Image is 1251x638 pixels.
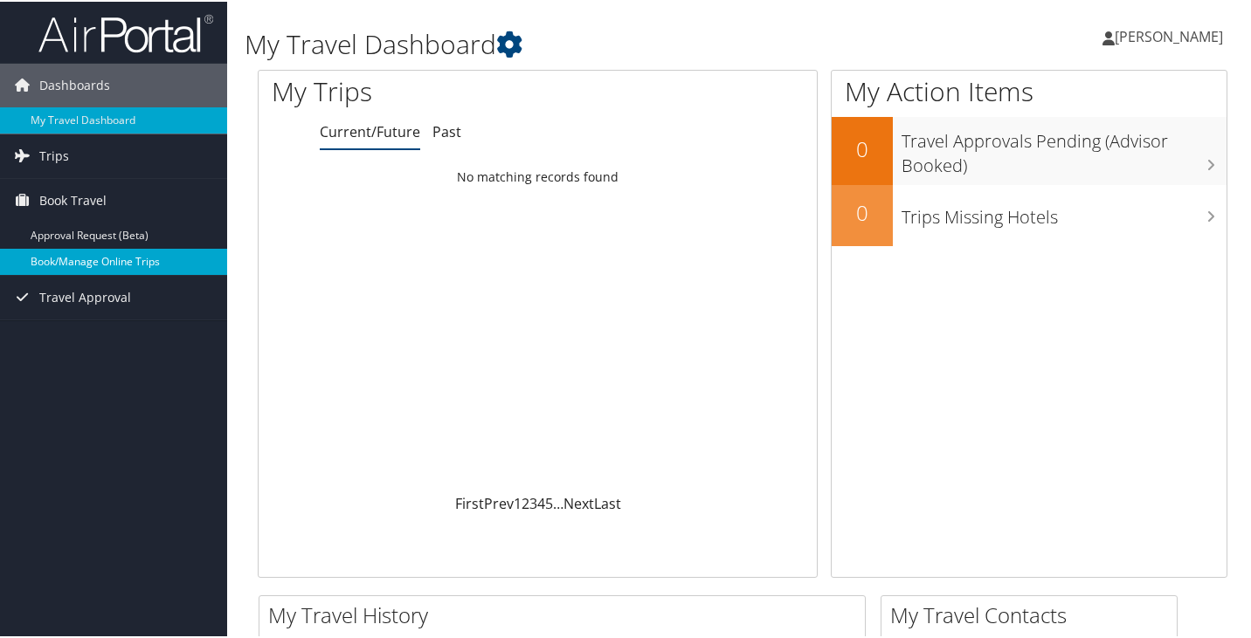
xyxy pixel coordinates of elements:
a: [PERSON_NAME] [1102,9,1241,61]
a: Current/Future [320,120,420,140]
a: Last [594,492,621,511]
a: 3 [529,492,537,511]
h2: My Travel Contacts [890,599,1177,628]
a: First [455,492,484,511]
span: [PERSON_NAME] [1115,25,1223,45]
h2: My Travel History [268,599,865,628]
a: 5 [545,492,553,511]
span: Travel Approval [39,274,131,318]
a: 2 [522,492,529,511]
img: airportal-logo.png [38,11,213,52]
a: Prev [484,492,514,511]
a: Past [432,120,461,140]
h1: My Trips [272,72,571,108]
a: Next [563,492,594,511]
h2: 0 [832,133,893,162]
a: 4 [537,492,545,511]
span: Book Travel [39,177,107,221]
h2: 0 [832,196,893,226]
td: No matching records found [259,160,817,191]
span: Trips [39,133,69,176]
h3: Travel Approvals Pending (Advisor Booked) [902,119,1227,176]
a: 0Trips Missing Hotels [832,183,1227,244]
h1: My Action Items [832,72,1227,108]
h3: Trips Missing Hotels [902,195,1227,228]
span: … [553,492,563,511]
a: 0Travel Approvals Pending (Advisor Booked) [832,115,1227,182]
a: 1 [514,492,522,511]
h1: My Travel Dashboard [245,24,909,61]
span: Dashboards [39,62,110,106]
